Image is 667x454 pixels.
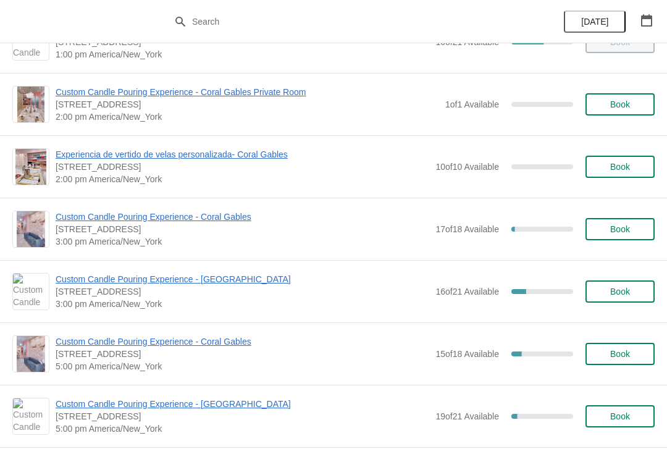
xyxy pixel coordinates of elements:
[585,405,655,427] button: Book
[56,335,429,348] span: Custom Candle Pouring Experience - Coral Gables
[17,86,44,122] img: Custom Candle Pouring Experience - Coral Gables Private Room | 154 Giralda Avenue, Coral Gables, ...
[581,17,608,27] span: [DATE]
[56,298,429,310] span: 3:00 pm America/New_York
[15,149,46,185] img: Experiencia de vertido de velas personalizada- Coral Gables | 154 Giralda Avenue, Coral Gables, F...
[610,411,630,421] span: Book
[585,280,655,303] button: Book
[435,349,499,359] span: 15 of 18 Available
[56,422,429,435] span: 5:00 pm America/New_York
[435,411,499,421] span: 19 of 21 Available
[610,224,630,234] span: Book
[56,48,429,61] span: 1:00 pm America/New_York
[435,224,499,234] span: 17 of 18 Available
[56,285,429,298] span: [STREET_ADDRESS]
[585,218,655,240] button: Book
[585,343,655,365] button: Book
[56,86,439,98] span: Custom Candle Pouring Experience - Coral Gables Private Room
[13,398,49,434] img: Custom Candle Pouring Experience - Fort Lauderdale | 914 East Las Olas Boulevard, Fort Lauderdale...
[585,156,655,178] button: Book
[56,173,429,185] span: 2:00 pm America/New_York
[56,410,429,422] span: [STREET_ADDRESS]
[191,11,500,33] input: Search
[435,162,499,172] span: 10 of 10 Available
[564,11,626,33] button: [DATE]
[13,274,49,309] img: Custom Candle Pouring Experience - Fort Lauderdale | 914 East Las Olas Boulevard, Fort Lauderdale...
[56,111,439,123] span: 2:00 pm America/New_York
[56,98,439,111] span: [STREET_ADDRESS]
[445,99,499,109] span: 1 of 1 Available
[56,148,429,161] span: Experiencia de vertido de velas personalizada- Coral Gables
[56,211,429,223] span: Custom Candle Pouring Experience - Coral Gables
[435,287,499,296] span: 16 of 21 Available
[17,336,46,372] img: Custom Candle Pouring Experience - Coral Gables | 154 Giralda Avenue, Coral Gables, FL, USA | 5:0...
[610,287,630,296] span: Book
[56,273,429,285] span: Custom Candle Pouring Experience - [GEOGRAPHIC_DATA]
[56,398,429,410] span: Custom Candle Pouring Experience - [GEOGRAPHIC_DATA]
[56,161,429,173] span: [STREET_ADDRESS]
[17,211,46,247] img: Custom Candle Pouring Experience - Coral Gables | 154 Giralda Avenue, Coral Gables, FL, USA | 3:0...
[56,235,429,248] span: 3:00 pm America/New_York
[585,93,655,116] button: Book
[610,349,630,359] span: Book
[610,99,630,109] span: Book
[56,223,429,235] span: [STREET_ADDRESS]
[56,348,429,360] span: [STREET_ADDRESS]
[610,162,630,172] span: Book
[56,360,429,372] span: 5:00 pm America/New_York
